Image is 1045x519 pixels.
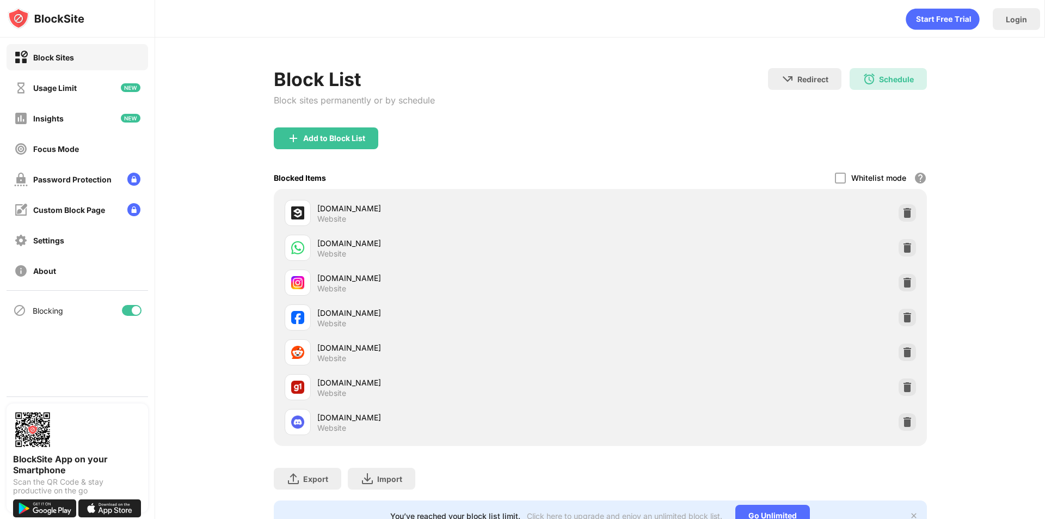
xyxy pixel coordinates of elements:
div: [DOMAIN_NAME] [317,377,600,388]
div: Custom Block Page [33,205,105,215]
div: Block List [274,68,435,90]
div: [DOMAIN_NAME] [317,412,600,423]
img: options-page-qr-code.png [13,410,52,449]
img: new-icon.svg [121,114,140,123]
img: insights-off.svg [14,112,28,125]
div: Website [317,353,346,363]
div: Blocking [33,306,63,315]
div: Login [1006,15,1027,24]
img: favicons [291,381,304,394]
div: About [33,266,56,276]
div: [DOMAIN_NAME] [317,203,600,214]
div: BlockSite App on your Smartphone [13,454,142,475]
img: favicons [291,206,304,219]
div: Import [377,474,402,484]
div: Schedule [879,75,914,84]
div: Website [317,319,346,328]
img: favicons [291,241,304,254]
div: Website [317,388,346,398]
div: Website [317,214,346,224]
div: Scan the QR Code & stay productive on the go [13,478,142,495]
div: Password Protection [33,175,112,184]
div: Block Sites [33,53,74,62]
div: [DOMAIN_NAME] [317,272,600,284]
img: download-on-the-app-store.svg [78,499,142,517]
img: password-protection-off.svg [14,173,28,186]
div: Website [317,284,346,294]
img: get-it-on-google-play.svg [13,499,76,517]
img: about-off.svg [14,264,28,278]
div: Website [317,249,346,259]
div: Add to Block List [303,134,365,143]
img: customize-block-page-off.svg [14,203,28,217]
img: lock-menu.svg [127,173,140,186]
div: Website [317,423,346,433]
img: favicons [291,311,304,324]
div: Usage Limit [33,83,77,93]
img: favicons [291,346,304,359]
img: blocking-icon.svg [13,304,26,317]
img: block-on.svg [14,51,28,64]
div: Insights [33,114,64,123]
img: logo-blocksite.svg [8,8,84,29]
img: settings-off.svg [14,234,28,247]
div: Blocked Items [274,173,326,182]
img: favicons [291,276,304,289]
div: [DOMAIN_NAME] [317,237,600,249]
div: animation [906,8,980,30]
div: Redirect [797,75,828,84]
img: lock-menu.svg [127,203,140,216]
img: focus-off.svg [14,142,28,156]
div: [DOMAIN_NAME] [317,342,600,353]
div: Export [303,474,328,484]
img: favicons [291,416,304,429]
div: Settings [33,236,64,245]
div: [DOMAIN_NAME] [317,307,600,319]
div: Whitelist mode [851,173,906,182]
div: Focus Mode [33,144,79,154]
img: new-icon.svg [121,83,140,92]
img: time-usage-off.svg [14,81,28,95]
div: Block sites permanently or by schedule [274,95,435,106]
